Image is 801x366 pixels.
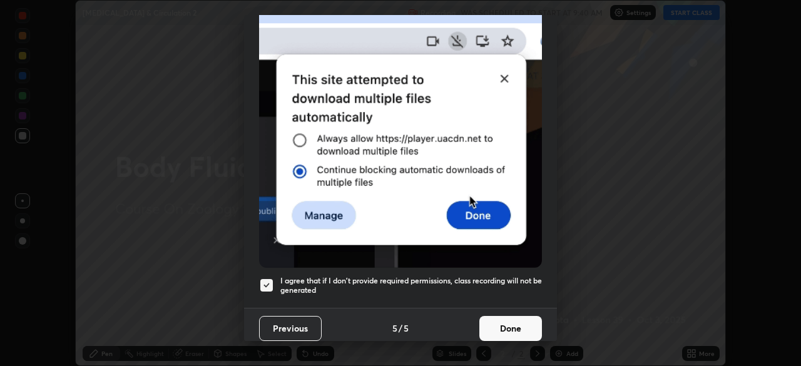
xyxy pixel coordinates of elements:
h5: I agree that if I don't provide required permissions, class recording will not be generated [280,276,542,295]
h4: 5 [404,322,409,335]
h4: / [399,322,402,335]
h4: 5 [392,322,397,335]
button: Done [479,316,542,341]
button: Previous [259,316,322,341]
